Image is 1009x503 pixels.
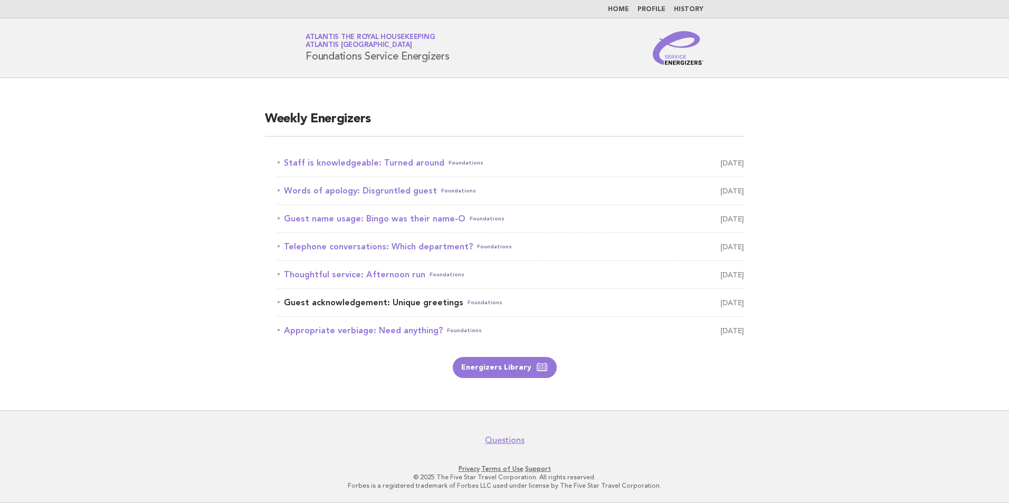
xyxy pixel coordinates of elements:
[653,31,703,65] img: Service Energizers
[608,6,629,13] a: Home
[720,211,744,226] span: [DATE]
[459,465,480,472] a: Privacy
[481,465,523,472] a: Terms of Use
[278,267,744,282] a: Thoughtful service: Afternoon runFoundations [DATE]
[182,465,827,473] p: · ·
[453,357,557,378] a: Energizers Library
[720,267,744,282] span: [DATE]
[306,34,435,49] a: Atlantis the Royal HousekeepingAtlantis [GEOGRAPHIC_DATA]
[449,156,483,170] span: Foundations
[278,323,744,338] a: Appropriate verbiage: Need anything?Foundations [DATE]
[278,239,744,254] a: Telephone conversations: Which department?Foundations [DATE]
[306,42,412,49] span: Atlantis [GEOGRAPHIC_DATA]
[306,34,450,62] h1: Foundations Service Energizers
[468,295,502,310] span: Foundations
[441,183,476,198] span: Foundations
[447,323,482,338] span: Foundations
[720,156,744,170] span: [DATE]
[430,267,464,282] span: Foundations
[278,211,744,226] a: Guest name usage: Bingo was their name-OFoundations [DATE]
[525,465,551,472] a: Support
[485,435,525,446] a: Questions
[720,323,744,338] span: [DATE]
[265,111,744,137] h2: Weekly Energizers
[720,295,744,310] span: [DATE]
[182,473,827,481] p: © 2025 The Five Star Travel Corporation. All rights reserved.
[470,211,505,226] span: Foundations
[477,239,512,254] span: Foundations
[637,6,665,13] a: Profile
[720,183,744,198] span: [DATE]
[278,156,744,170] a: Staff is knowledgeable: Turned aroundFoundations [DATE]
[720,239,744,254] span: [DATE]
[278,295,744,310] a: Guest acknowledgement: Unique greetingsFoundations [DATE]
[674,6,703,13] a: History
[182,481,827,490] p: Forbes is a registered trademark of Forbes LLC used under license by The Five Star Travel Corpora...
[278,183,744,198] a: Words of apology: Disgruntled guestFoundations [DATE]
